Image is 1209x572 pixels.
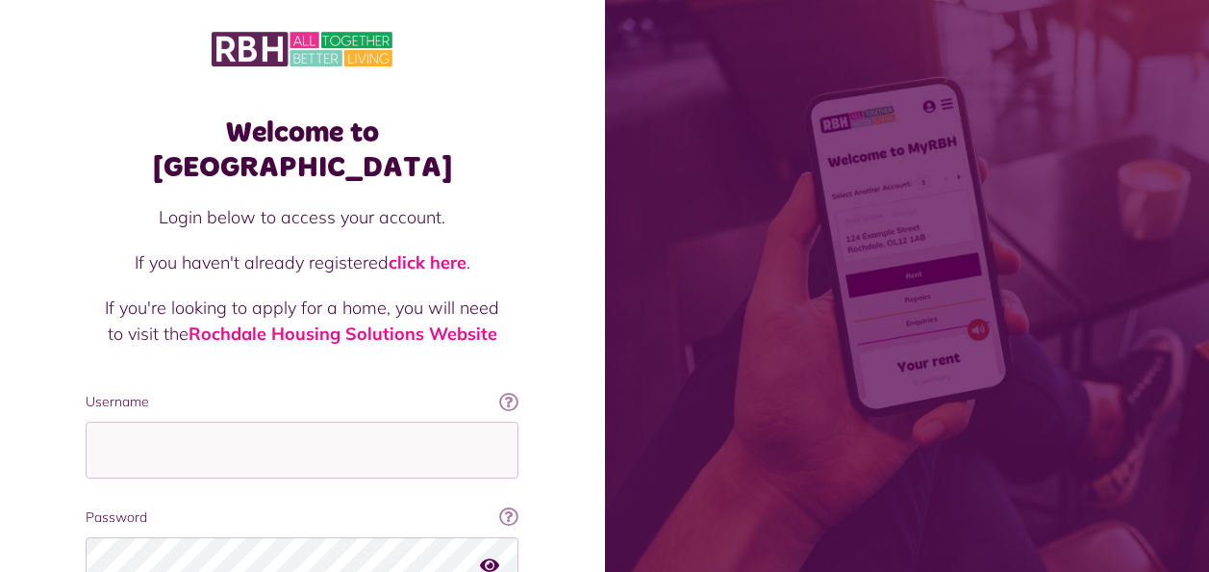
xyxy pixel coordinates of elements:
p: If you haven't already registered . [105,249,499,275]
p: If you're looking to apply for a home, you will need to visit the [105,295,499,347]
a: click here [389,251,466,273]
img: MyRBH [212,29,392,69]
a: Rochdale Housing Solutions Website [189,323,497,345]
label: Password [86,507,518,528]
label: Username [86,392,518,412]
p: Login below to access your account. [105,204,499,230]
h1: Welcome to [GEOGRAPHIC_DATA] [86,116,518,185]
